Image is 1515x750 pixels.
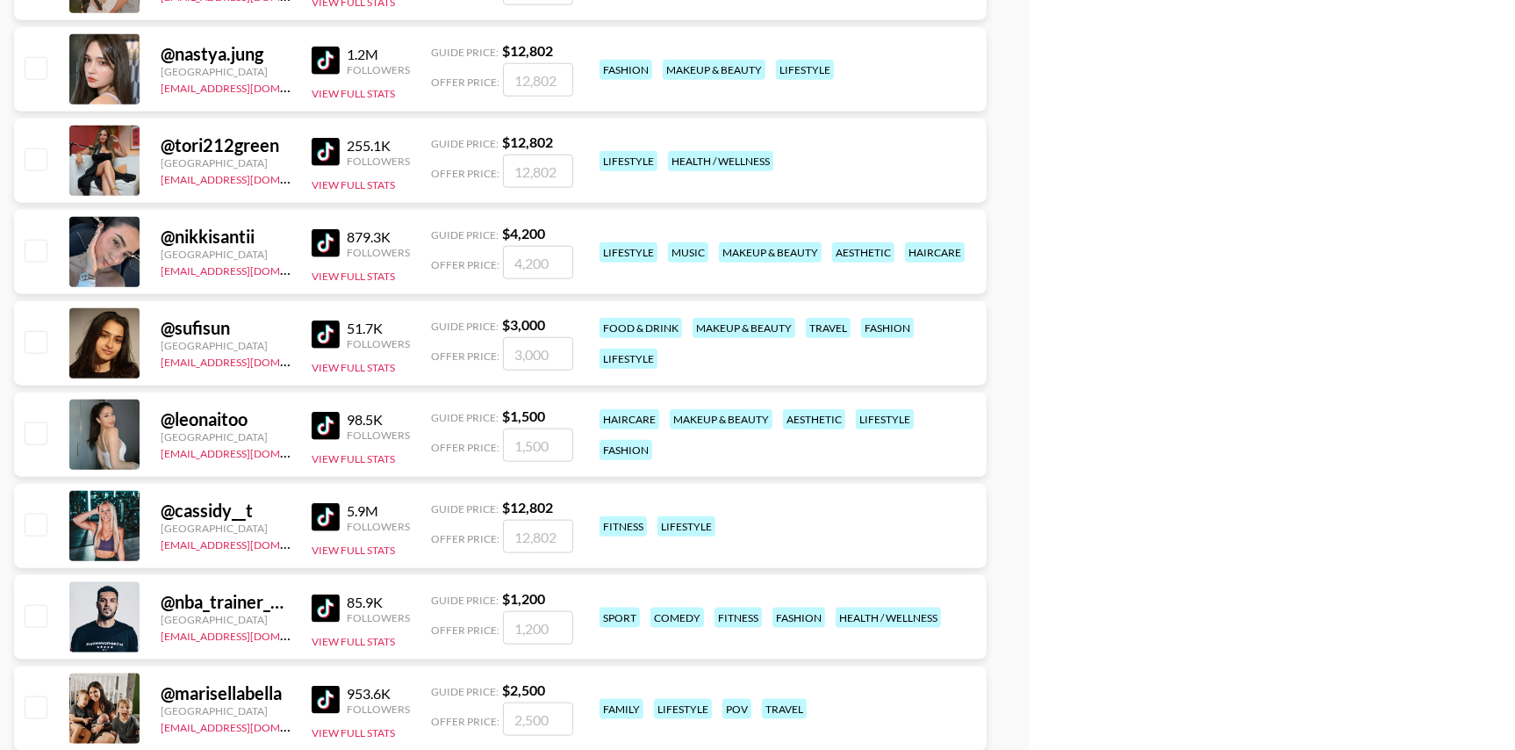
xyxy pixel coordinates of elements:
[161,65,291,78] div: [GEOGRAPHIC_DATA]
[600,242,657,263] div: lifestyle
[161,626,337,643] a: [EMAIL_ADDRESS][DOMAIN_NAME]
[161,339,291,352] div: [GEOGRAPHIC_DATA]
[431,502,499,516] span: Guide Price:
[503,63,573,97] input: 12,802
[312,270,395,283] button: View Full Stats
[856,409,914,429] div: lifestyle
[600,151,657,171] div: lifestyle
[503,520,573,553] input: 12,802
[312,503,340,531] img: TikTok
[347,611,410,624] div: Followers
[806,318,851,338] div: travel
[161,613,291,626] div: [GEOGRAPHIC_DATA]
[670,409,772,429] div: makeup & beauty
[312,87,395,100] button: View Full Stats
[312,178,395,191] button: View Full Stats
[905,242,965,263] div: haircare
[431,715,499,728] span: Offer Price:
[832,242,894,263] div: aesthetic
[347,502,410,520] div: 5.9M
[431,411,499,424] span: Guide Price:
[347,703,410,716] div: Followers
[347,594,410,611] div: 85.9K
[347,520,410,533] div: Followers
[600,60,652,80] div: fashion
[161,134,291,156] div: @ tori212green
[161,500,291,522] div: @ cassidy__t
[502,681,545,698] strong: $ 2,500
[312,229,340,257] img: TikTok
[657,516,715,537] div: lifestyle
[161,522,291,535] div: [GEOGRAPHIC_DATA]
[431,320,499,333] span: Guide Price:
[431,532,499,545] span: Offer Price:
[431,258,499,271] span: Offer Price:
[663,60,765,80] div: makeup & beauty
[431,228,499,242] span: Guide Price:
[161,78,337,95] a: [EMAIL_ADDRESS][DOMAIN_NAME]
[347,337,410,350] div: Followers
[312,544,395,557] button: View Full Stats
[161,317,291,339] div: @ sufisun
[312,595,340,623] img: TikTok
[347,155,410,168] div: Followers
[719,242,822,263] div: makeup & beauty
[502,316,545,333] strong: $ 3,000
[502,590,545,607] strong: $ 1,200
[503,337,573,371] input: 3,000
[600,608,640,628] div: sport
[161,682,291,704] div: @ marisellabella
[503,155,573,188] input: 12,802
[503,429,573,462] input: 1,500
[503,611,573,645] input: 1,200
[502,42,553,59] strong: $ 12,802
[161,408,291,430] div: @ leonaitoo
[693,318,795,338] div: makeup & beauty
[503,703,573,736] input: 2,500
[503,246,573,279] input: 4,200
[347,228,410,246] div: 879.3K
[312,138,340,166] img: TikTok
[161,591,291,613] div: @ nba_trainer_seanmarshall
[161,704,291,718] div: [GEOGRAPHIC_DATA]
[714,608,762,628] div: fitness
[502,133,553,150] strong: $ 12,802
[861,318,914,338] div: fashion
[347,46,410,63] div: 1.2M
[161,352,337,369] a: [EMAIL_ADDRESS][DOMAIN_NAME]
[312,47,340,75] img: TikTok
[650,608,704,628] div: comedy
[312,726,395,739] button: View Full Stats
[161,430,291,444] div: [GEOGRAPHIC_DATA]
[347,246,410,259] div: Followers
[347,320,410,337] div: 51.7K
[312,686,340,714] img: TikTok
[502,225,545,242] strong: $ 4,200
[161,535,337,552] a: [EMAIL_ADDRESS][DOMAIN_NAME]
[600,349,657,369] div: lifestyle
[347,63,410,76] div: Followers
[776,60,834,80] div: lifestyle
[600,516,647,537] div: fitness
[431,167,499,180] span: Offer Price:
[312,635,395,648] button: View Full Stats
[161,718,337,734] a: [EMAIL_ADDRESS][DOMAIN_NAME]
[431,594,499,607] span: Guide Price:
[762,699,807,719] div: travel
[312,321,340,349] img: TikTok
[312,452,395,465] button: View Full Stats
[668,151,773,171] div: health / wellness
[161,43,291,65] div: @ nastya.jung
[161,248,291,261] div: [GEOGRAPHIC_DATA]
[600,440,652,460] div: fashion
[668,242,708,263] div: music
[347,411,410,429] div: 98.5K
[431,624,499,637] span: Offer Price:
[161,444,337,460] a: [EMAIL_ADDRESS][DOMAIN_NAME]
[161,261,337,278] a: [EMAIL_ADDRESS][DOMAIN_NAME]
[161,156,291,169] div: [GEOGRAPHIC_DATA]
[431,350,499,363] span: Offer Price:
[161,226,291,248] div: @ nikkisantii
[312,361,395,374] button: View Full Stats
[502,407,545,424] strong: $ 1,500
